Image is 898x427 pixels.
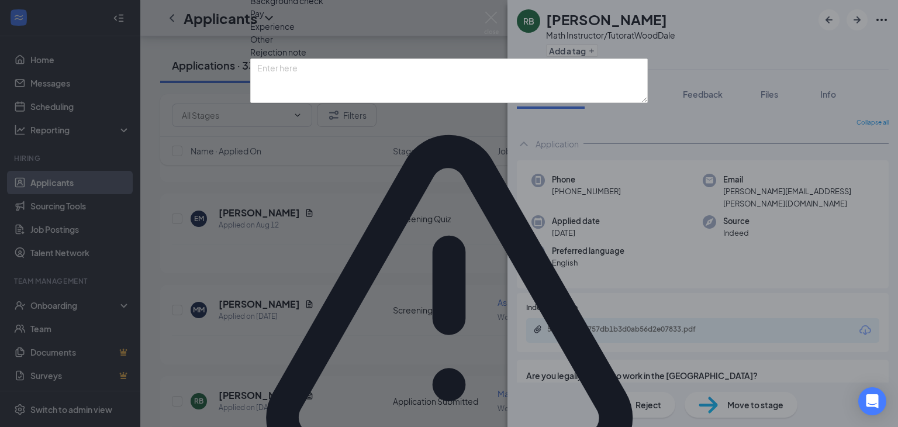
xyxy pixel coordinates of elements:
span: Rejection note [250,47,306,57]
span: Other [250,33,273,46]
span: Experience [250,20,295,33]
span: Pay [250,7,264,20]
div: Open Intercom Messenger [858,387,886,415]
